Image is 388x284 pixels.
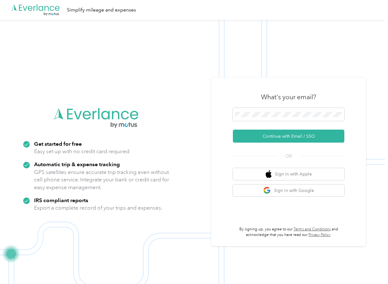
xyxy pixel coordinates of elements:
a: Privacy Policy [308,233,330,237]
img: apple logo [266,170,272,178]
h3: What's your email? [261,93,316,101]
span: OR [278,153,299,159]
button: google logoSign in with Google [233,184,344,197]
p: GPS satellites ensure accurate trip tracking even without cell phone service. Integrate your bank... [34,168,169,191]
a: Terms and Conditions [294,227,331,232]
p: Easy set up with no credit card required [34,148,129,155]
p: By signing up, you agree to our and acknowledge that you have read our . [233,227,344,237]
strong: Get started for free [34,140,82,147]
p: Export a complete record of your trips and expenses. [34,204,162,212]
button: Continue with Email / SSO [233,130,344,143]
strong: Automatic trip & expense tracking [34,161,120,167]
iframe: Everlance-gr Chat Button Frame [353,249,388,284]
strong: IRS compliant reports [34,197,88,203]
img: google logo [263,187,271,194]
button: apple logoSign in with Apple [233,168,344,180]
div: Simplify mileage and expenses [67,6,136,14]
